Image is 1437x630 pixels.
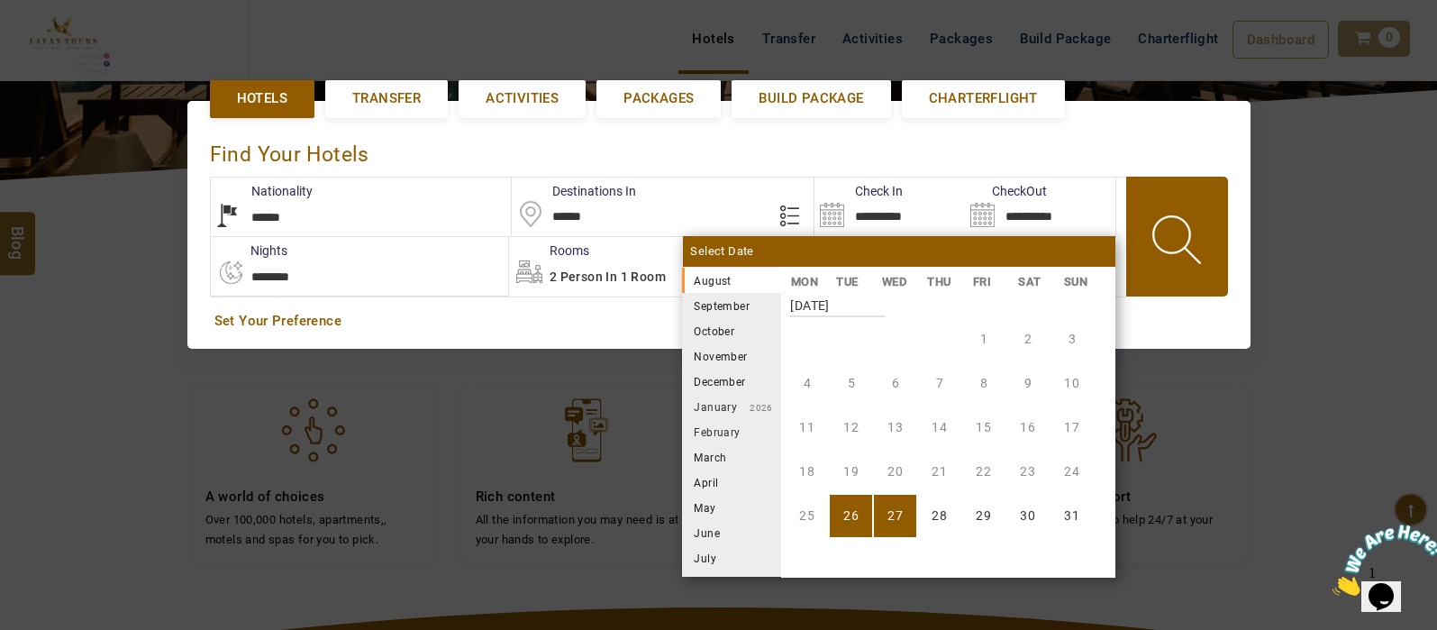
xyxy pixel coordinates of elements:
[781,272,827,291] li: MON
[682,470,781,495] li: April
[732,80,890,117] a: Build Package
[352,89,421,108] span: Transfer
[211,182,313,200] label: Nationality
[682,495,781,520] li: May
[1009,272,1055,291] li: SAT
[682,318,781,343] li: October
[486,89,559,108] span: Activities
[1006,495,1049,537] li: Saturday, 30 August 2025
[550,269,666,284] span: 2 Person in 1 Room
[325,80,448,117] a: Transfer
[509,242,589,260] label: Rooms
[1054,272,1100,291] li: SUN
[814,182,903,200] label: Check In
[1325,517,1437,603] iframe: chat widget
[512,182,636,200] label: Destinations In
[874,495,916,537] li: Wednesday, 27 August 2025
[596,80,721,117] a: Packages
[682,444,781,470] li: March
[918,272,964,291] li: THU
[623,89,694,108] span: Packages
[918,495,960,537] li: Thursday, 28 August 2025
[814,178,965,236] input: Search
[459,80,586,117] a: Activities
[683,236,1115,267] div: Select Date
[682,293,781,318] li: September
[210,242,287,260] label: nights
[682,394,781,419] li: January
[682,545,781,571] li: July
[682,520,781,545] li: June
[872,272,918,291] li: WED
[682,369,781,394] li: December
[790,285,886,317] strong: [DATE]
[965,178,1115,236] input: Search
[962,495,1005,537] li: Friday, 29 August 2025
[7,7,119,78] img: Chat attention grabber
[965,182,1047,200] label: CheckOut
[929,89,1038,108] span: Charterflight
[237,89,287,108] span: Hotels
[214,312,1223,331] a: Set Your Preference
[732,277,858,287] small: 2025
[210,123,1228,177] div: Find Your Hotels
[963,272,1009,291] li: FRI
[7,7,14,23] span: 1
[210,80,314,117] a: Hotels
[737,403,773,413] small: 2026
[827,272,873,291] li: TUE
[830,495,872,537] li: Tuesday, 26 August 2025
[1050,495,1093,537] li: Sunday, 31 August 2025
[682,268,781,293] li: August
[759,89,863,108] span: Build Package
[682,419,781,444] li: February
[682,343,781,369] li: November
[902,80,1065,117] a: Charterflight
